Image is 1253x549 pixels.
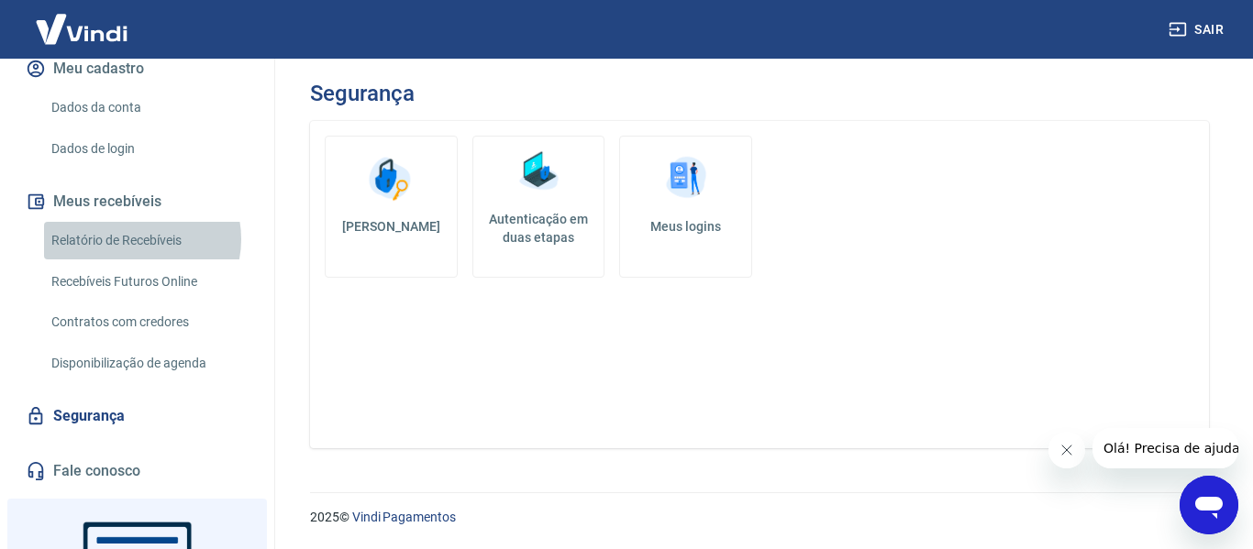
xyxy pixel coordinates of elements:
a: Fale conosco [22,451,252,491]
a: Vindi Pagamentos [352,510,456,524]
h5: Meus logins [635,217,737,236]
img: Alterar senha [363,151,418,206]
img: Meus logins [659,151,714,206]
img: Vindi [22,1,141,57]
iframe: Botão para abrir a janela de mensagens [1180,476,1238,534]
a: Contratos com credores [44,303,252,341]
a: Meus logins [619,136,752,278]
iframe: Mensagem da empresa [1092,428,1238,468]
iframe: Fechar mensagem [1048,432,1085,468]
h3: Segurança [310,81,414,106]
span: Olá! Precisa de ajuda? [11,13,154,27]
a: Relatório de Recebíveis [44,222,252,259]
a: Dados da conta [44,89,252,126]
h5: Autenticação em duas etapas [481,210,597,247]
a: Recebíveis Futuros Online [44,263,252,301]
img: Autenticação em duas etapas [511,144,566,199]
button: Meu cadastro [22,49,252,89]
button: Meus recebíveis [22,181,252,222]
h5: [PERSON_NAME] [340,217,442,236]
a: [PERSON_NAME] [325,136,458,278]
a: Segurança [22,396,252,436]
a: Disponibilização de agenda [44,345,252,382]
p: 2025 © [310,508,1209,527]
button: Sair [1165,13,1231,47]
a: Dados de login [44,130,252,168]
a: Autenticação em duas etapas [472,136,605,278]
